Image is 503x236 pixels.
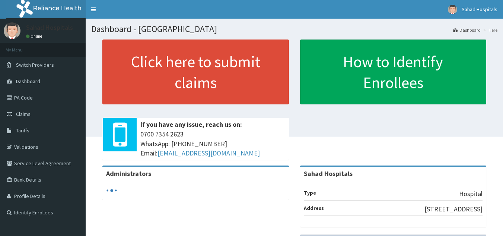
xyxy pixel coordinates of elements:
[106,169,151,178] b: Administrators
[424,204,483,214] p: [STREET_ADDRESS]
[16,78,40,85] span: Dashboard
[300,40,487,104] a: How to Identify Enrollees
[304,205,324,211] b: Address
[140,129,285,158] span: 0700 7354 2623 WhatsApp: [PHONE_NUMBER] Email:
[102,40,289,104] a: Click here to submit claims
[462,6,497,13] span: Sahad Hospitals
[448,5,457,14] img: User Image
[16,127,29,134] span: Tariffs
[304,169,353,178] strong: Sahad Hospitals
[304,189,316,196] b: Type
[106,185,117,196] svg: audio-loading
[26,34,44,39] a: Online
[453,27,481,33] a: Dashboard
[16,111,31,117] span: Claims
[481,27,497,33] li: Here
[26,24,73,31] p: Sahad Hospitals
[140,120,242,129] b: If you have any issue, reach us on:
[4,22,20,39] img: User Image
[157,149,260,157] a: [EMAIL_ADDRESS][DOMAIN_NAME]
[91,24,497,34] h1: Dashboard - [GEOGRAPHIC_DATA]
[459,189,483,199] p: Hospital
[16,62,54,68] span: Switch Providers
